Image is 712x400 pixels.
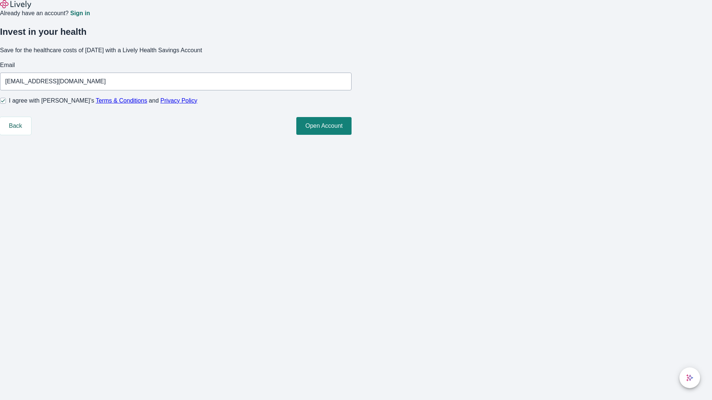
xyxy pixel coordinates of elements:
a: Privacy Policy [161,97,198,104]
a: Sign in [70,10,90,16]
a: Terms & Conditions [96,97,147,104]
button: chat [679,367,700,388]
span: I agree with [PERSON_NAME]’s and [9,96,197,105]
button: Open Account [296,117,352,135]
svg: Lively AI Assistant [686,374,693,381]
